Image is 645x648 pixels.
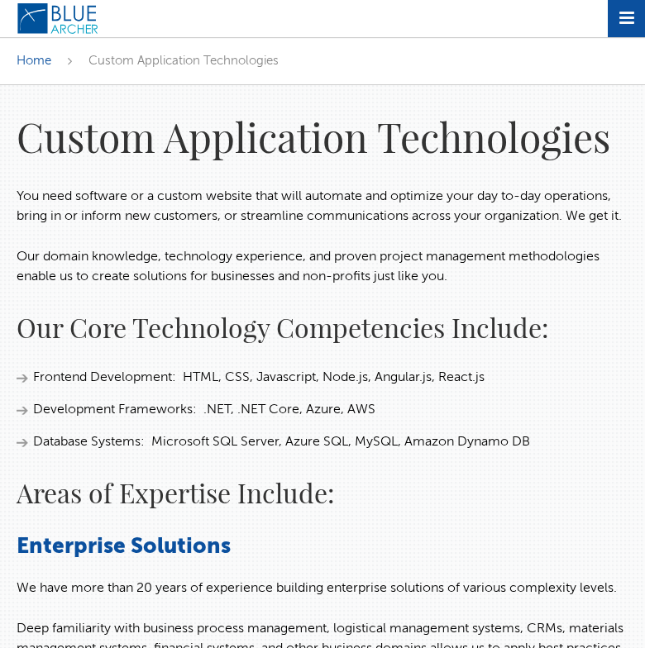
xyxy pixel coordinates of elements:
h2: Areas of Expertise Include: [17,473,628,512]
h1: Custom Application Technologies [17,111,628,162]
h3: Enterprise Solutions [17,533,628,562]
h2: Our Core Technology Competencies Include: [17,307,628,347]
span: Custom Application Technologies [88,55,279,67]
p: Our domain knowledge, technology experience, and proven project management methodologies enable u... [17,247,628,287]
li: Frontend Development: HTML, CSS, Javascript, Node.js, Angular.js, React.js [17,368,628,388]
a: Home [17,55,51,67]
img: Blue Archer Logo [17,2,99,35]
li: Development Frameworks: .NET, .NET Core, Azure, AWS [17,400,628,420]
li: Database Systems: Microsoft SQL Server, Azure SQL, MySQL, Amazon Dynamo DB [17,432,628,452]
p: We have more than 20 years of experience building enterprise solutions of various complexity levels. [17,579,628,598]
p: You need software or a custom website that will automate and optimize your day to-day operations,... [17,187,628,226]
